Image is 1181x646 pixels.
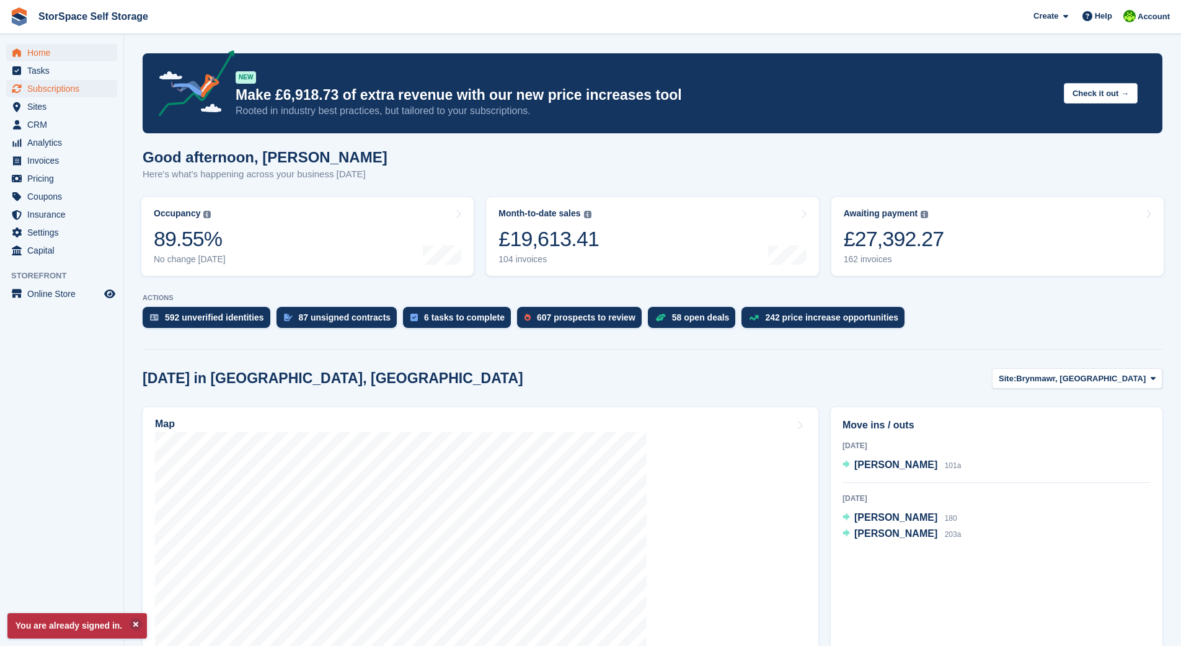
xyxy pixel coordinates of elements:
[655,313,666,322] img: deal-1b604bf984904fb50ccaf53a9ad4b4a5d6e5aea283cecdc64d6e3604feb123c2.svg
[154,226,226,252] div: 89.55%
[27,134,102,151] span: Analytics
[537,312,635,322] div: 607 prospects to review
[1095,10,1112,22] span: Help
[6,242,117,259] a: menu
[844,226,944,252] div: £27,392.27
[672,312,730,322] div: 58 open deals
[27,206,102,223] span: Insurance
[999,373,1016,385] span: Site:
[6,98,117,115] a: menu
[1138,11,1170,23] span: Account
[141,197,474,276] a: Occupancy 89.55% No change [DATE]
[843,510,957,526] a: [PERSON_NAME] 180
[284,314,293,321] img: contract_signature_icon-13c848040528278c33f63329250d36e43548de30e8caae1d1a13099fd9432cc5.svg
[749,315,759,321] img: price_increase_opportunities-93ffe204e8149a01c8c9dc8f82e8f89637d9d84a8eef4429ea346261dce0b2c0.svg
[27,170,102,187] span: Pricing
[27,188,102,205] span: Coupons
[992,368,1162,389] button: Site: Brynmawr, [GEOGRAPHIC_DATA]
[6,206,117,223] a: menu
[741,307,911,334] a: 242 price increase opportunities
[844,208,918,219] div: Awaiting payment
[154,254,226,265] div: No change [DATE]
[143,167,387,182] p: Here's what's happening across your business [DATE]
[945,461,962,470] span: 101a
[498,226,599,252] div: £19,613.41
[1064,83,1138,104] button: Check it out →
[6,116,117,133] a: menu
[154,208,200,219] div: Occupancy
[648,307,742,334] a: 58 open deals
[498,254,599,265] div: 104 invoices
[921,211,928,218] img: icon-info-grey-7440780725fd019a000dd9b08b2336e03edf1995a4989e88bcd33f0948082b44.svg
[6,285,117,303] a: menu
[6,152,117,169] a: menu
[102,286,117,301] a: Preview store
[11,270,123,282] span: Storefront
[517,307,648,334] a: 607 prospects to review
[1016,373,1146,385] span: Brynmawr, [GEOGRAPHIC_DATA]
[843,526,961,542] a: [PERSON_NAME] 203a
[27,62,102,79] span: Tasks
[6,188,117,205] a: menu
[203,211,211,218] img: icon-info-grey-7440780725fd019a000dd9b08b2336e03edf1995a4989e88bcd33f0948082b44.svg
[843,418,1151,433] h2: Move ins / outs
[843,440,1151,451] div: [DATE]
[854,459,937,470] span: [PERSON_NAME]
[844,254,944,265] div: 162 invoices
[299,312,391,322] div: 87 unsigned contracts
[148,50,235,121] img: price-adjustments-announcement-icon-8257ccfd72463d97f412b2fc003d46551f7dbcb40ab6d574587a9cd5c0d94...
[831,197,1164,276] a: Awaiting payment £27,392.27 162 invoices
[276,307,404,334] a: 87 unsigned contracts
[6,170,117,187] a: menu
[424,312,505,322] div: 6 tasks to complete
[27,116,102,133] span: CRM
[945,514,957,523] span: 180
[6,134,117,151] a: menu
[143,370,523,387] h2: [DATE] in [GEOGRAPHIC_DATA], [GEOGRAPHIC_DATA]
[236,104,1054,118] p: Rooted in industry best practices, but tailored to your subscriptions.
[10,7,29,26] img: stora-icon-8386f47178a22dfd0bd8f6a31ec36ba5ce8667c1dd55bd0f319d3a0aa187defe.svg
[524,314,531,321] img: prospect-51fa495bee0391a8d652442698ab0144808aea92771e9ea1ae160a38d050c398.svg
[27,98,102,115] span: Sites
[27,44,102,61] span: Home
[27,285,102,303] span: Online Store
[843,458,961,474] a: [PERSON_NAME] 101a
[143,149,387,166] h1: Good afternoon, [PERSON_NAME]
[143,307,276,334] a: 592 unverified identities
[143,294,1162,302] p: ACTIONS
[6,224,117,241] a: menu
[155,418,175,430] h2: Map
[403,307,517,334] a: 6 tasks to complete
[236,86,1054,104] p: Make £6,918.73 of extra revenue with our new price increases tool
[584,211,591,218] img: icon-info-grey-7440780725fd019a000dd9b08b2336e03edf1995a4989e88bcd33f0948082b44.svg
[6,62,117,79] a: menu
[6,44,117,61] a: menu
[6,80,117,97] a: menu
[33,6,153,27] a: StorSpace Self Storage
[498,208,580,219] div: Month-to-date sales
[27,152,102,169] span: Invoices
[765,312,898,322] div: 242 price increase opportunities
[165,312,264,322] div: 592 unverified identities
[410,314,418,321] img: task-75834270c22a3079a89374b754ae025e5fb1db73e45f91037f5363f120a921f8.svg
[27,224,102,241] span: Settings
[27,80,102,97] span: Subscriptions
[1033,10,1058,22] span: Create
[1123,10,1136,22] img: paul catt
[150,314,159,321] img: verify_identity-adf6edd0f0f0b5bbfe63781bf79b02c33cf7c696d77639b501bdc392416b5a36.svg
[486,197,818,276] a: Month-to-date sales £19,613.41 104 invoices
[854,528,937,539] span: [PERSON_NAME]
[854,512,937,523] span: [PERSON_NAME]
[843,493,1151,504] div: [DATE]
[945,530,962,539] span: 203a
[27,242,102,259] span: Capital
[7,613,147,639] p: You are already signed in.
[236,71,256,84] div: NEW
